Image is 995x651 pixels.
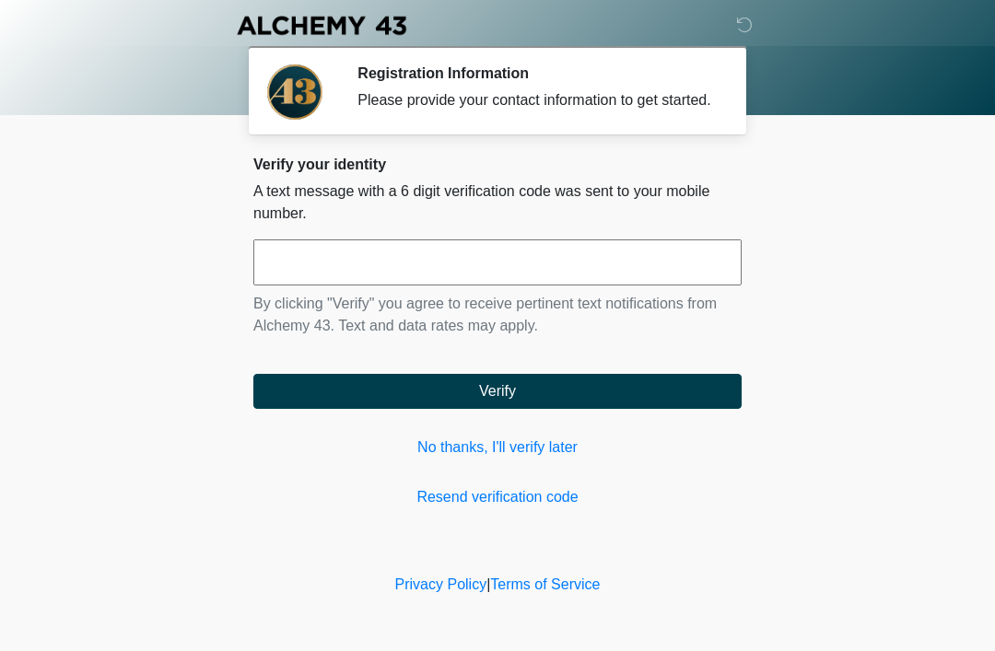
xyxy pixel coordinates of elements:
img: Alchemy 43 Logo [235,14,408,37]
p: A text message with a 6 digit verification code was sent to your mobile number. [253,180,742,225]
p: By clicking "Verify" you agree to receive pertinent text notifications from Alchemy 43. Text and ... [253,293,742,337]
h2: Registration Information [357,64,714,82]
a: Privacy Policy [395,576,487,592]
a: | [486,576,490,592]
img: Agent Avatar [267,64,322,120]
a: Terms of Service [490,576,600,592]
a: Resend verification code [253,486,742,508]
button: Verify [253,374,742,409]
a: No thanks, I'll verify later [253,436,742,459]
h2: Verify your identity [253,156,742,173]
div: Please provide your contact information to get started. [357,89,714,111]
